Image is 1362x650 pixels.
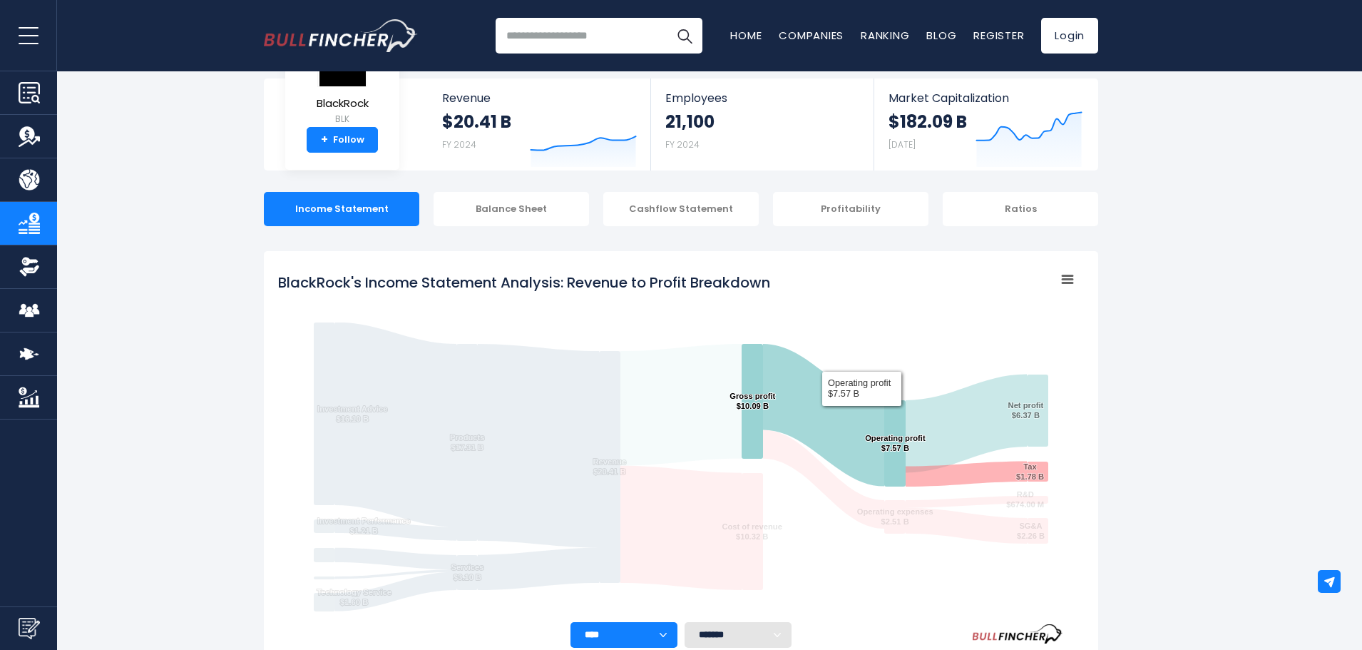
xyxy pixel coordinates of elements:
[317,98,369,110] span: BlackRock
[665,111,715,133] strong: 21,100
[1017,522,1045,540] text: SG&A $2.26 B
[730,28,762,43] a: Home
[1008,401,1044,420] text: Net profit $6.37 B
[1016,462,1044,481] text: Tax $1.78 B
[973,28,1024,43] a: Register
[317,113,369,126] small: BLK
[450,433,485,452] text: Products $17.31 B
[442,111,511,133] strong: $20.41 B
[434,192,589,226] div: Balance Sheet
[722,522,782,541] text: Cost of revenue $10.32 B
[317,588,391,606] text: Technology Service $1.60 B
[278,265,1084,622] svg: BlackRock's Income Statement Analysis: Revenue to Profit Breakdown
[316,39,369,128] a: BlackRock BLK
[317,405,387,423] text: Investment Advice $16.10 B
[943,192,1098,226] div: Ratios
[593,457,627,476] text: Revenue $20.41 B
[264,192,419,226] div: Income Statement
[667,18,702,54] button: Search
[665,138,700,151] small: FY 2024
[889,111,967,133] strong: $182.09 B
[321,133,328,146] strong: +
[779,28,844,43] a: Companies
[865,434,926,452] text: Operating profit $7.57 B
[603,192,759,226] div: Cashflow Statement
[651,78,873,171] a: Employees 21,100 FY 2024
[451,563,483,582] text: Services $3.10 B
[857,507,933,526] text: Operating expenses $2.51 B
[317,517,411,535] text: Investment Performance $1.21 B
[442,138,476,151] small: FY 2024
[861,28,909,43] a: Ranking
[278,273,770,293] tspan: BlackRock's Income Statement Analysis: Revenue to Profit Breakdown
[926,28,956,43] a: Blog
[307,127,378,153] a: +Follow
[889,138,916,151] small: [DATE]
[264,19,418,52] img: Bullfincher logo
[729,392,775,410] text: Gross profit $10.09 B
[889,91,1082,105] span: Market Capitalization
[874,78,1097,171] a: Market Capitalization $182.09 B [DATE]
[442,91,637,105] span: Revenue
[773,192,928,226] div: Profitability
[19,256,40,278] img: Ownership
[665,91,859,105] span: Employees
[1006,490,1044,509] text: R&D $674.00 M
[1041,18,1098,54] a: Login
[264,19,417,52] a: Go to homepage
[428,78,651,171] a: Revenue $20.41 B FY 2024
